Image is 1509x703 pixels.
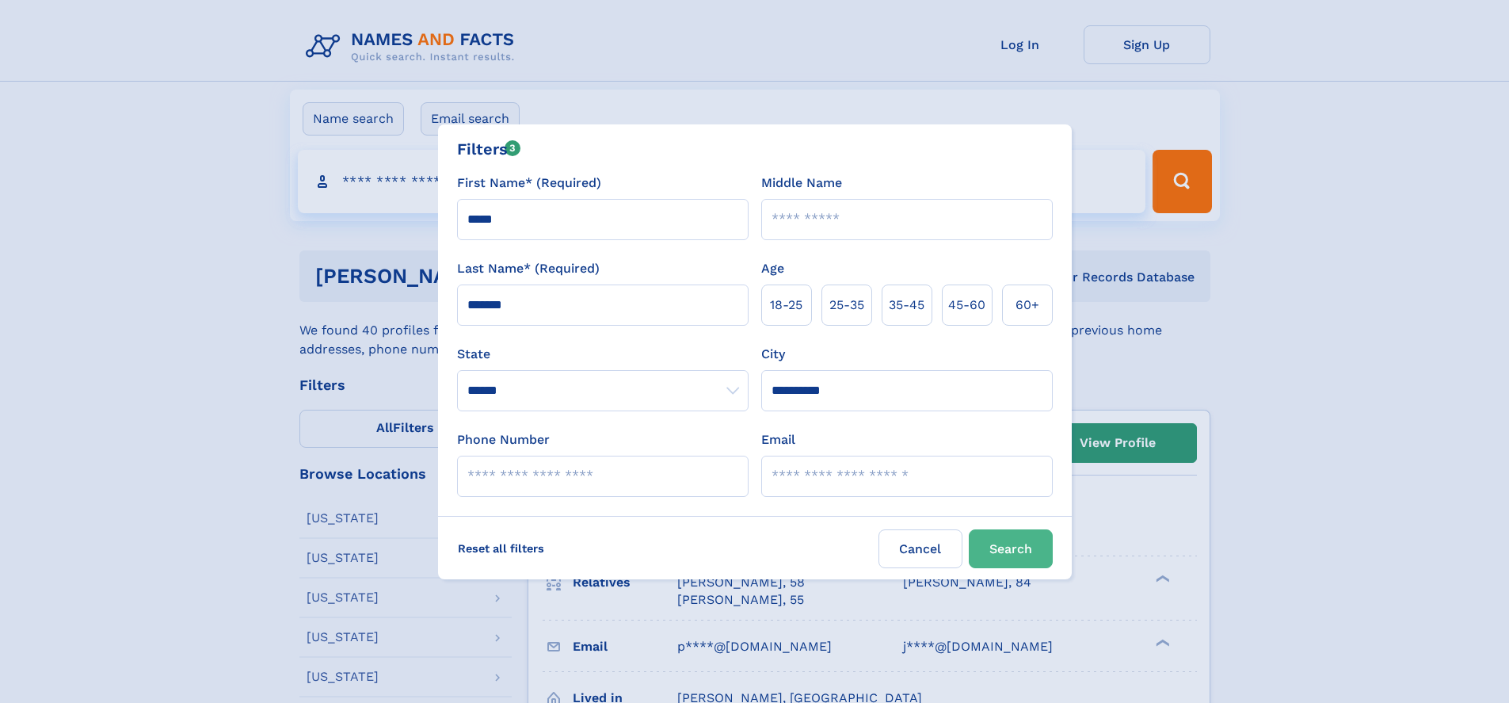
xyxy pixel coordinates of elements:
[1016,296,1039,315] span: 60+
[770,296,802,315] span: 18‑25
[457,174,601,193] label: First Name* (Required)
[761,430,795,449] label: Email
[761,174,842,193] label: Middle Name
[457,259,600,278] label: Last Name* (Required)
[761,345,785,364] label: City
[457,430,550,449] label: Phone Number
[969,529,1053,568] button: Search
[457,345,749,364] label: State
[948,296,985,315] span: 45‑60
[761,259,784,278] label: Age
[889,296,924,315] span: 35‑45
[448,529,554,567] label: Reset all filters
[878,529,962,568] label: Cancel
[457,137,521,161] div: Filters
[829,296,864,315] span: 25‑35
